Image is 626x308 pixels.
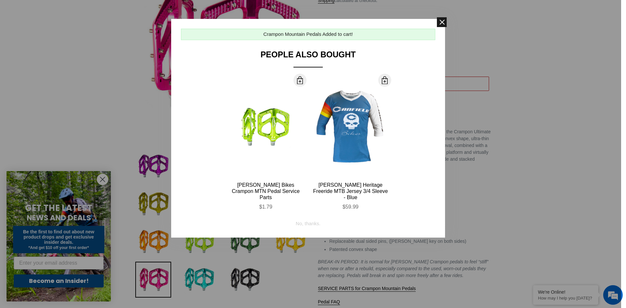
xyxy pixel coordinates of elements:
div: People Also Bought [181,50,435,67]
div: [PERSON_NAME] Bikes Crampon MTN Pedal Service Parts [228,182,303,201]
div: No, thanks. [296,215,320,227]
span: $1.79 [259,204,272,210]
div: [PERSON_NAME] Heritage Freeride MTB Jersey 3/4 Sleeve - Blue [313,182,388,201]
img: Canfield_Brothers_Crampon_Mountain_Fern_Green_1024x1024_2x_ef2cba19-e7a7-4af1-bc8a-163546e5b58a_l... [228,102,303,152]
img: Canfield-Hertiage-Jersey-Blue-Front_large.jpg [313,90,388,165]
div: Crampon Mountain Pedals Added to cart! [263,31,353,38]
span: $59.99 [343,204,359,210]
